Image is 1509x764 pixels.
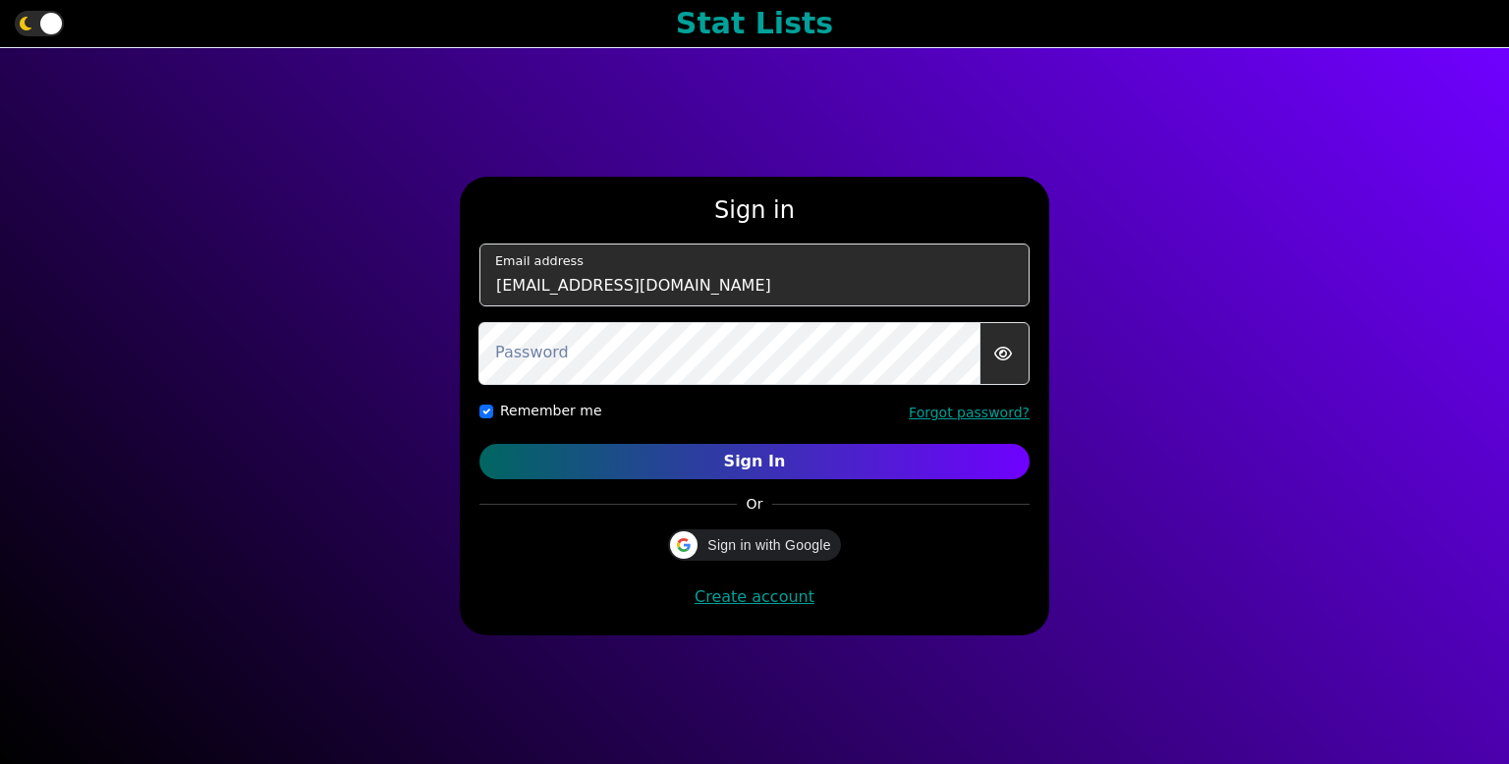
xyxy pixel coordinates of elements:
h1: Stat Lists [676,6,833,41]
span: Or [737,494,773,515]
a: Create account [695,587,814,606]
label: Remember me [500,401,602,421]
div: Sign in with Google [668,529,840,561]
span: Sign in with Google [707,535,830,556]
h3: Sign in [479,196,1030,225]
a: Forgot password? [909,405,1030,420]
button: Sign In [479,444,1030,479]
